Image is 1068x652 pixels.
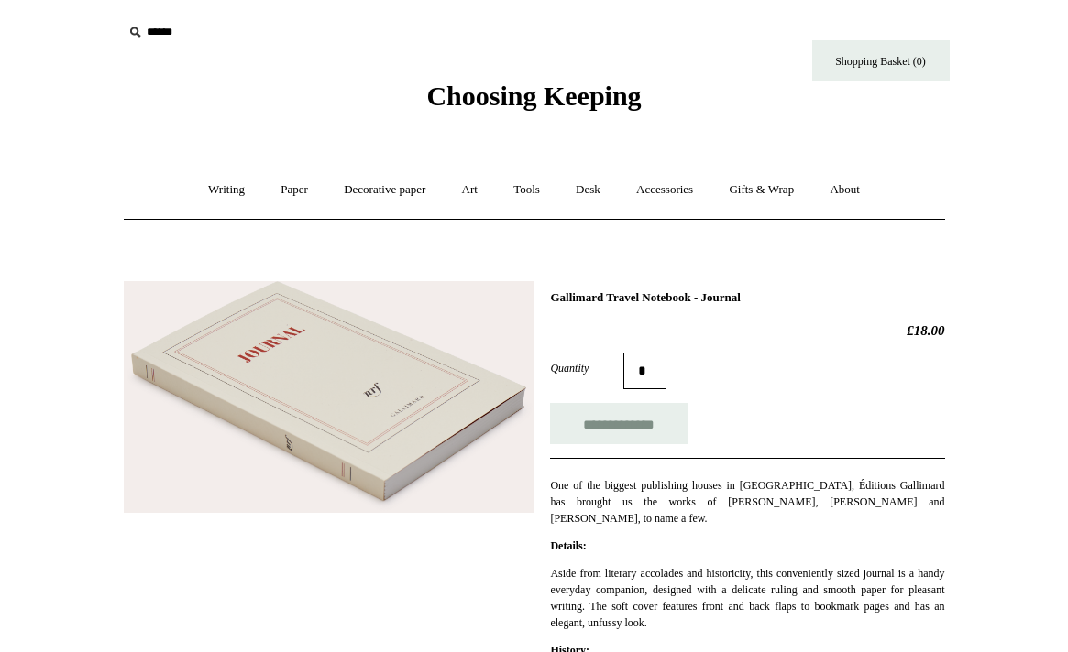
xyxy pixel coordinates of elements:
a: About [813,166,876,214]
a: Choosing Keeping [426,95,641,108]
a: Shopping Basket (0) [812,40,950,81]
a: Desk [559,166,617,214]
a: Decorative paper [327,166,442,214]
a: Tools [497,166,556,214]
a: Gifts & Wrap [712,166,810,214]
p: One of the biggest publishing houses in [GEOGRAPHIC_DATA], Éditions Gallimard has brought us the ... [550,477,944,527]
a: Accessories [620,166,710,214]
img: Gallimard Travel Notebook - Journal [124,281,534,513]
span: Choosing Keeping [426,81,641,111]
h1: Gallimard Travel Notebook - Journal [550,290,944,305]
h2: £18.00 [550,322,944,339]
a: Art [446,166,494,214]
a: Writing [192,166,261,214]
p: Aside from literary accolades and historicity, this conveniently sized journal is a handy everyda... [550,565,944,631]
a: Paper [264,166,325,214]
label: Quantity [550,360,623,376]
strong: Details: [550,539,586,552]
